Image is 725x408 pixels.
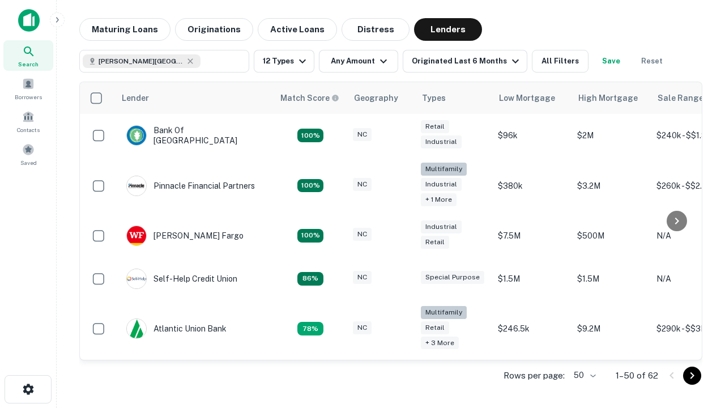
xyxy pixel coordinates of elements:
[127,126,146,145] img: picture
[572,114,651,157] td: $2M
[175,18,253,41] button: Originations
[353,228,372,241] div: NC
[126,226,244,246] div: [PERSON_NAME] Fargo
[683,367,701,385] button: Go to next page
[115,82,274,114] th: Lender
[572,82,651,114] th: High Mortgage
[492,157,572,214] td: $380k
[297,229,323,243] div: Matching Properties: 14, hasApolloMatch: undefined
[254,50,314,73] button: 12 Types
[572,157,651,214] td: $3.2M
[126,176,255,196] div: Pinnacle Financial Partners
[3,73,53,104] a: Borrowers
[658,91,703,105] div: Sale Range
[421,337,459,350] div: + 3 more
[504,369,565,382] p: Rows per page:
[421,321,449,334] div: Retail
[572,300,651,358] td: $9.2M
[412,54,522,68] div: Originated Last 6 Months
[342,18,410,41] button: Distress
[126,125,262,146] div: Bank Of [GEOGRAPHIC_DATA]
[319,50,398,73] button: Any Amount
[353,178,372,191] div: NC
[127,269,146,288] img: picture
[492,300,572,358] td: $246.5k
[280,92,337,104] h6: Match Score
[353,128,372,141] div: NC
[578,91,638,105] div: High Mortgage
[3,40,53,71] a: Search
[422,91,446,105] div: Types
[127,176,146,195] img: picture
[17,125,40,134] span: Contacts
[668,317,725,372] iframe: Chat Widget
[421,135,462,148] div: Industrial
[127,226,146,245] img: picture
[274,82,347,114] th: Capitalize uses an advanced AI algorithm to match your search with the best lender. The match sco...
[421,120,449,133] div: Retail
[421,163,467,176] div: Multifamily
[127,319,146,338] img: picture
[18,9,40,32] img: capitalize-icon.png
[421,306,467,319] div: Multifamily
[297,322,323,335] div: Matching Properties: 10, hasApolloMatch: undefined
[3,106,53,137] a: Contacts
[354,91,398,105] div: Geography
[126,318,227,339] div: Atlantic Union Bank
[122,91,149,105] div: Lender
[492,114,572,157] td: $96k
[572,257,651,300] td: $1.5M
[569,367,598,384] div: 50
[280,92,339,104] div: Capitalize uses an advanced AI algorithm to match your search with the best lender. The match sco...
[421,236,449,249] div: Retail
[403,50,527,73] button: Originated Last 6 Months
[297,272,323,286] div: Matching Properties: 11, hasApolloMatch: undefined
[421,220,462,233] div: Industrial
[79,18,170,41] button: Maturing Loans
[421,271,484,284] div: Special Purpose
[634,50,670,73] button: Reset
[616,369,658,382] p: 1–50 of 62
[347,82,415,114] th: Geography
[3,139,53,169] a: Saved
[593,50,629,73] button: Save your search to get updates of matches that match your search criteria.
[492,257,572,300] td: $1.5M
[297,179,323,193] div: Matching Properties: 23, hasApolloMatch: undefined
[353,271,372,284] div: NC
[297,129,323,142] div: Matching Properties: 14, hasApolloMatch: undefined
[414,18,482,41] button: Lenders
[99,56,184,66] span: [PERSON_NAME][GEOGRAPHIC_DATA], [GEOGRAPHIC_DATA]
[492,82,572,114] th: Low Mortgage
[572,214,651,257] td: $500M
[421,178,462,191] div: Industrial
[499,91,555,105] div: Low Mortgage
[258,18,337,41] button: Active Loans
[421,193,457,206] div: + 1 more
[18,59,39,69] span: Search
[532,50,588,73] button: All Filters
[15,92,42,101] span: Borrowers
[353,321,372,334] div: NC
[20,158,37,167] span: Saved
[415,82,492,114] th: Types
[126,269,237,289] div: Self-help Credit Union
[492,214,572,257] td: $7.5M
